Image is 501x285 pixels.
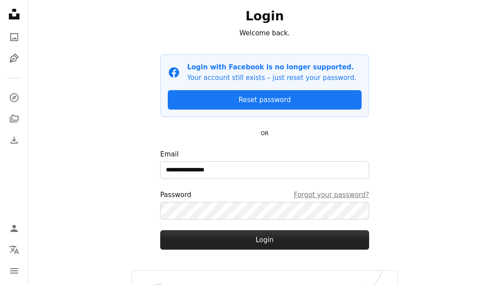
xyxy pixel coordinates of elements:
a: Explore [5,89,23,106]
button: Menu [5,262,23,280]
a: Photos [5,28,23,46]
label: Email [160,149,369,179]
a: Log in / Sign up [5,220,23,237]
a: Collections [5,110,23,128]
input: PasswordForgot your password? [160,202,369,220]
p: Your account still exists – just reset your password. [187,72,356,83]
small: OR [261,130,269,137]
button: Login [160,230,369,250]
a: Illustrations [5,49,23,67]
a: Download History [5,131,23,149]
button: Language [5,241,23,258]
div: Password [160,190,369,200]
p: Login with Facebook is no longer supported. [187,62,356,72]
h1: Login [160,8,369,24]
a: Home — Unsplash [5,5,23,25]
p: Welcome back. [160,28,369,38]
input: Email [160,161,369,179]
a: Forgot your password? [294,190,369,200]
a: Reset password [168,90,362,110]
